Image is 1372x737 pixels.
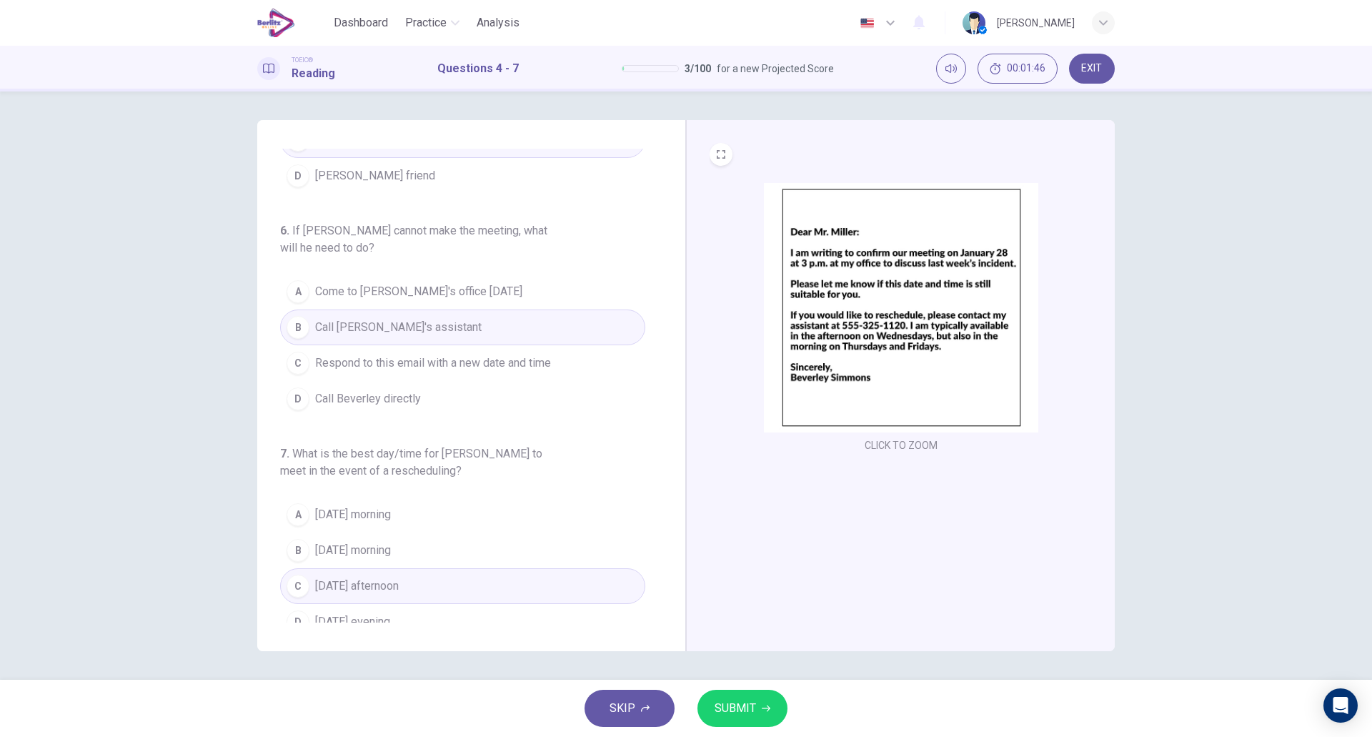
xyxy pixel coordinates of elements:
[1323,688,1358,723] div: Open Intercom Messenger
[280,224,547,254] span: If [PERSON_NAME] cannot make the meeting, what will he need to do?
[710,143,732,166] button: EXPAND
[287,316,309,339] div: B
[315,613,390,630] span: [DATE] evening
[280,310,645,345] button: BCall [PERSON_NAME]'s assistant
[963,11,985,34] img: Profile picture
[280,345,645,381] button: CRespond to this email with a new date and time
[859,435,943,455] button: CLICK TO ZOOM
[978,54,1058,84] div: Hide
[287,352,309,375] div: C
[287,539,309,562] div: B
[764,183,1038,432] img: undefined
[978,54,1058,84] button: 00:01:46
[280,381,645,417] button: DCall Beverley directly
[717,60,834,77] span: for a new Projected Score
[858,18,876,29] img: en
[697,690,787,727] button: SUBMIT
[1069,54,1115,84] button: EXIT
[315,506,391,523] span: [DATE] morning
[585,690,675,727] button: SKIP
[287,503,309,526] div: A
[292,55,313,65] span: TOEIC®
[287,387,309,410] div: D
[280,447,542,478] span: What is the best day/time for [PERSON_NAME] to meet in the event of a rescheduling?
[315,167,435,184] span: [PERSON_NAME] friend
[1081,63,1102,74] span: EXIT
[997,14,1075,31] div: [PERSON_NAME]
[471,10,525,36] button: Analysis
[280,447,289,460] span: 7 .
[315,355,551,372] span: Respond to this email with a new date and time
[287,280,309,303] div: A
[257,9,295,37] img: EduSynch logo
[280,533,645,568] button: B[DATE] morning
[477,14,520,31] span: Analysis
[280,224,289,237] span: 6 .
[1007,63,1045,74] span: 00:01:46
[315,578,399,595] span: [DATE] afternoon
[315,319,482,336] span: Call [PERSON_NAME]'s assistant
[280,158,645,194] button: D[PERSON_NAME] friend
[280,274,645,310] button: ACome to [PERSON_NAME]'s office [DATE]
[280,568,645,604] button: C[DATE] afternoon
[315,283,522,300] span: Come to [PERSON_NAME]'s office [DATE]
[328,10,394,36] button: Dashboard
[287,610,309,633] div: D
[610,698,635,718] span: SKIP
[280,604,645,640] button: D[DATE] evening
[287,575,309,598] div: C
[685,60,711,77] span: 3 / 100
[287,164,309,187] div: D
[257,9,328,37] a: EduSynch logo
[315,542,391,559] span: [DATE] morning
[280,497,645,533] button: A[DATE] morning
[334,14,388,31] span: Dashboard
[715,698,756,718] span: SUBMIT
[292,65,335,82] h1: Reading
[936,54,966,84] div: Mute
[405,14,447,31] span: Practice
[315,390,421,407] span: Call Beverley directly
[437,60,519,77] h1: Questions 4 - 7
[399,10,465,36] button: Practice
